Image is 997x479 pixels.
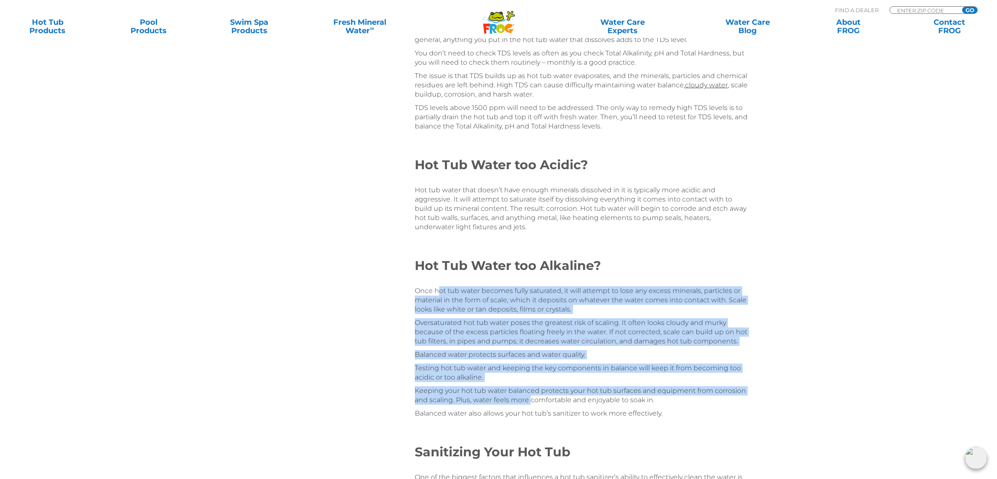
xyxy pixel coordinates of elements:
p: Once hot tub water becomes fully saturated, it will attempt to lose any excess minerals, particle... [415,286,751,314]
p: Balanced water also allows your hot tub’s sanitizer to work more effectively. [415,409,751,418]
a: Swim SpaProducts [210,18,288,35]
p: Find A Dealer [835,6,879,14]
p: Hot tub water that doesn’t have enough minerals dissolved in it is typically more acidic and aggr... [415,186,751,232]
p: Balanced water protects surfaces and water quality. [415,350,751,359]
p: The issue is that TDS builds up as hot tub water evaporates, and the minerals, particles and chem... [415,71,751,99]
input: Zip Code Form [896,7,953,14]
h1: Hot Tub Water too Alkaline? [415,259,751,273]
a: AboutFROG [809,18,888,35]
a: Fresh MineralWater∞ [311,18,409,35]
input: GO [962,7,977,13]
h1: Sanitizing Your Hot Tub [415,445,751,459]
p: Testing hot tub water and keeping the key components in balance will keep it from becoming too ac... [415,364,751,382]
a: Water CareBlog [709,18,787,35]
a: PoolProducts [109,18,188,35]
p: You don’t need to check TDS levels as often as you check Total Alkalinity, pH and Total Hardness,... [415,49,751,67]
a: ContactFROG [910,18,989,35]
img: openIcon [965,447,987,469]
p: Keeping your hot tub water balanced protects your hot tub surfaces and equipment from corrosion a... [415,386,751,405]
h1: Hot Tub Water too Acidic? [415,158,751,172]
a: Hot TubProducts [8,18,87,35]
a: cloudy water [685,81,728,89]
sup: ∞ [370,25,374,31]
p: TDS levels above 1500 ppm will need to be addressed. The only way to remedy high TDS levels is to... [415,103,751,131]
a: Water CareExperts [559,18,686,35]
p: Oversaturated hot tub water poses the greatest risk of scaling. It often looks cloudy and murky b... [415,318,751,346]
